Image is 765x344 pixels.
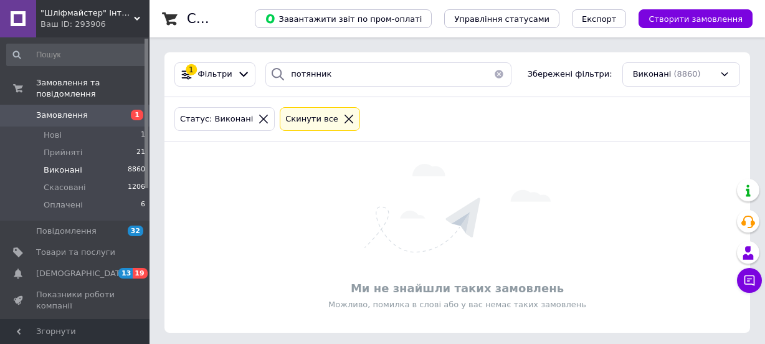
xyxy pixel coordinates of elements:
h1: Список замовлень [187,11,313,26]
span: 8860 [128,165,145,176]
div: Можливо, помилка в слові або у вас немає таких замовлень [171,299,744,310]
input: Пошук [6,44,146,66]
span: Показники роботи компанії [36,289,115,312]
span: 19 [133,268,147,279]
button: Очистить [487,62,511,87]
span: 1 [131,110,143,120]
span: Створити замовлення [649,14,743,24]
span: [DEMOGRAPHIC_DATA] [36,268,128,279]
span: Прийняті [44,147,82,158]
span: 1206 [128,182,145,193]
span: Замовлення [36,110,88,121]
span: 32 [128,226,143,236]
span: Завантажити звіт по пром-оплаті [265,13,422,24]
div: Ми не знайшли таких замовлень [171,280,744,296]
button: Завантажити звіт по пром-оплаті [255,9,432,28]
button: Створити замовлення [639,9,753,28]
img: Нічого не знайдено [364,164,551,252]
div: Ваш ID: 293906 [40,19,150,30]
div: 1 [186,64,197,75]
div: Статус: Виконані [178,113,255,126]
span: 6 [141,199,145,211]
div: Cкинути все [283,113,341,126]
button: Управління статусами [444,9,559,28]
span: Скасовані [44,182,86,193]
input: Пошук за номером замовлення, ПІБ покупця, номером телефону, Email, номером накладної [265,62,511,87]
span: Замовлення та повідомлення [36,77,150,100]
span: (8860) [673,69,700,79]
span: 21 [136,147,145,158]
span: Фільтри [198,69,232,80]
span: Товари та послуги [36,247,115,258]
button: Експорт [572,9,627,28]
span: Оплачені [44,199,83,211]
span: Виконані [633,69,672,80]
span: "Шліфмайстер" Інтернет-магазин [40,7,134,19]
span: Повідомлення [36,226,97,237]
button: Чат з покупцем [737,268,762,293]
span: Виконані [44,165,82,176]
span: 13 [118,268,133,279]
span: Збережені фільтри: [528,69,612,80]
span: 1 [141,130,145,141]
a: Створити замовлення [626,14,753,23]
span: Нові [44,130,62,141]
span: Управління статусами [454,14,549,24]
span: Експорт [582,14,617,24]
